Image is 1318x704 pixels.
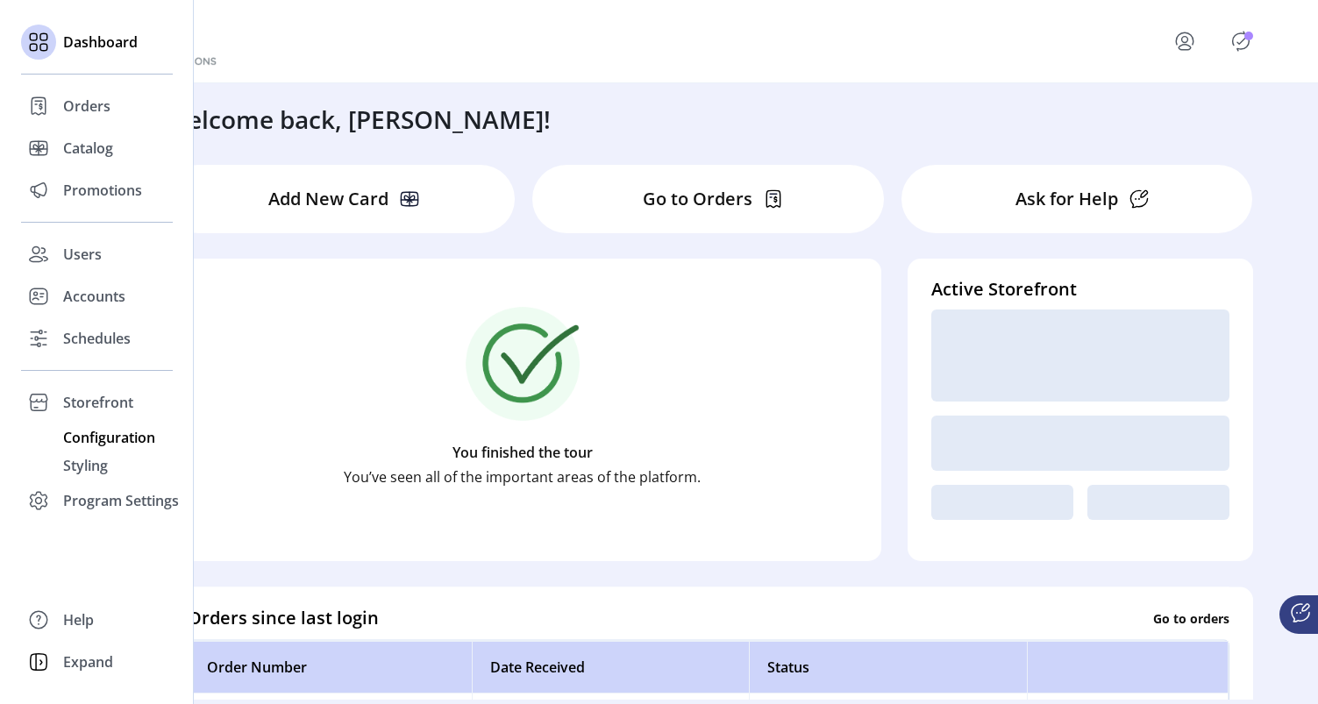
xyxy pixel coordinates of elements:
[452,442,593,463] p: You finished the tour
[1150,20,1227,62] button: menu
[63,651,113,672] span: Expand
[643,186,752,212] p: Go to Orders
[472,641,750,693] th: Date Received
[1227,27,1255,55] button: Publisher Panel
[188,605,379,631] h4: Orders since last login
[63,427,155,448] span: Configuration
[268,186,388,212] p: Add New Card
[63,180,142,201] span: Promotions
[1015,186,1118,212] p: Ask for Help
[165,101,551,138] h3: Welcome back, [PERSON_NAME]!
[63,32,138,53] span: Dashboard
[63,244,102,265] span: Users
[63,138,113,159] span: Catalog
[63,96,110,117] span: Orders
[344,466,701,487] p: You’ve seen all of the important areas of the platform.
[189,641,472,693] th: Order Number
[63,286,125,307] span: Accounts
[63,455,108,476] span: Styling
[931,276,1229,302] h4: Active Storefront
[749,641,1027,693] th: Status
[63,490,179,511] span: Program Settings
[1153,608,1229,627] p: Go to orders
[63,328,131,349] span: Schedules
[63,392,133,413] span: Storefront
[63,609,94,630] span: Help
